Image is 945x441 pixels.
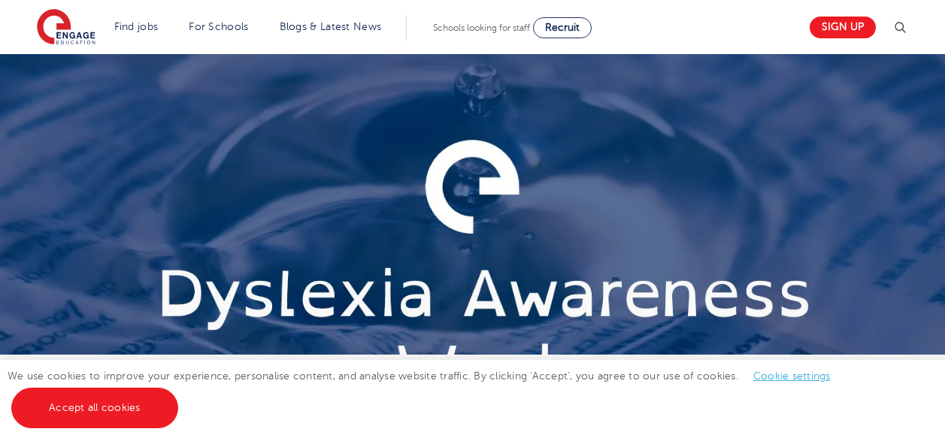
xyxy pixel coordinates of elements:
[810,17,876,38] a: Sign up
[533,17,592,38] a: Recruit
[280,21,382,32] a: Blogs & Latest News
[189,21,248,32] a: For Schools
[433,23,530,33] span: Schools looking for staff
[37,9,95,47] img: Engage Education
[11,388,178,428] a: Accept all cookies
[545,22,580,33] span: Recruit
[114,21,159,32] a: Find jobs
[753,370,831,382] a: Cookie settings
[8,370,846,413] span: We use cookies to improve your experience, personalise content, and analyse website traffic. By c...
